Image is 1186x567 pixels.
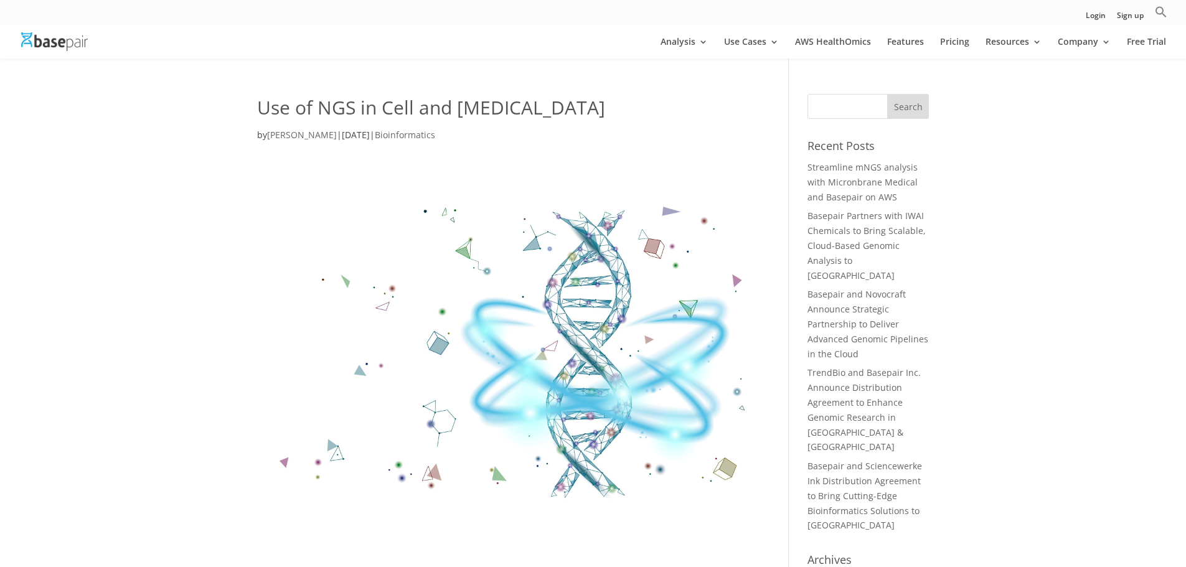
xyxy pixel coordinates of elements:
a: Login [1086,12,1106,25]
p: by | | [257,128,752,152]
img: Cell and Gene Therapy [257,205,752,502]
iframe: Drift Widget Chat Controller [947,477,1171,552]
a: Basepair and Sciencewerke Ink Distribution Agreement to Bring Cutting-Edge Bioinformatics Solutio... [807,460,922,531]
img: Basepair [21,32,88,50]
a: Features [887,37,924,59]
h1: Use of NGS in Cell and [MEDICAL_DATA] [257,94,752,128]
a: Company [1058,37,1111,59]
a: AWS HealthOmics [795,37,871,59]
svg: Search [1155,6,1167,18]
a: Analysis [661,37,708,59]
a: Streamline mNGS analysis with Micronbrane Medical and Basepair on AWS [807,161,918,203]
input: Search [887,94,930,119]
span: [DATE] [342,129,370,141]
a: Basepair Partners with IWAI Chemicals to Bring Scalable, Cloud-Based Genomic Analysis to [GEOGRAP... [807,210,926,281]
a: Free Trial [1127,37,1166,59]
a: Basepair and Novocraft Announce Strategic Partnership to Deliver Advanced Genomic Pipelines in th... [807,288,928,359]
a: Use Cases [724,37,779,59]
a: TrendBio and Basepair Inc. Announce Distribution Agreement to Enhance Genomic Research in [GEOGRA... [807,367,921,452]
a: Pricing [940,37,969,59]
a: Sign up [1117,12,1144,25]
a: Bioinformatics [375,129,435,141]
h4: Recent Posts [807,138,929,160]
a: [PERSON_NAME] [267,129,337,141]
a: Resources [986,37,1042,59]
a: Search Icon Link [1155,6,1167,25]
